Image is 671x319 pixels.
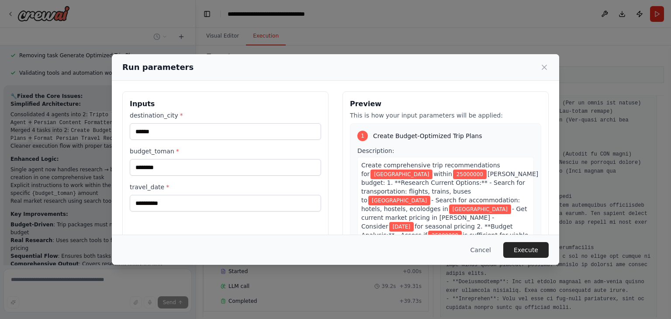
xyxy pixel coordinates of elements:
h3: Inputs [130,99,321,109]
span: Variable: destination_city [449,205,511,214]
span: - Get current market pricing in [PERSON_NAME] - Consider [361,205,527,230]
div: 1 [357,131,368,141]
label: travel_date [130,183,321,191]
h3: Preview [350,99,541,109]
label: destination_city [130,111,321,120]
span: Variable: budget_toman [428,231,462,240]
label: budget_toman [130,147,321,156]
span: for seasonal pricing 2. **Budget Analysis:** - Assess if [361,223,513,239]
span: Create comprehensive trip recommendations for [361,162,500,177]
h2: Run parameters [122,61,194,73]
button: Execute [503,242,549,258]
span: Variable: destination_city [368,196,430,205]
p: This is how your input parameters will be applied: [350,111,541,120]
span: Variable: travel_date [389,222,414,232]
button: Cancel [463,242,498,258]
span: Create Budget-Optimized Trip Plans [373,132,482,140]
span: - Search for accommodation: hotels, hostels, ecolodges in [361,197,520,212]
span: Variable: budget_toman [453,170,487,179]
span: within [433,170,452,177]
span: Description: [357,147,394,154]
span: Variable: destination_city [370,170,432,179]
